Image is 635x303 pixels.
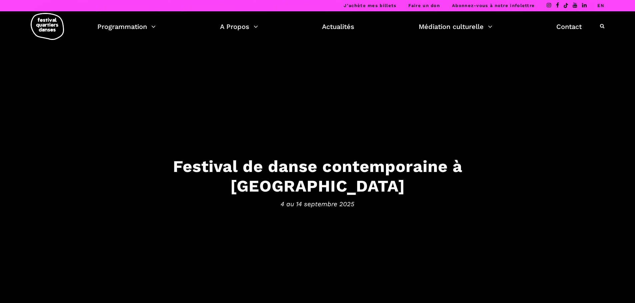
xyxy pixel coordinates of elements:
[452,3,535,8] a: Abonnez-vous à notre infolettre
[419,21,492,32] a: Médiation culturelle
[408,3,440,8] a: Faire un don
[322,21,354,32] a: Actualités
[556,21,582,32] a: Contact
[97,21,156,32] a: Programmation
[111,199,524,209] span: 4 au 14 septembre 2025
[344,3,396,8] a: J’achète mes billets
[111,157,524,196] h3: Festival de danse contemporaine à [GEOGRAPHIC_DATA]
[220,21,258,32] a: A Propos
[597,3,604,8] a: EN
[31,13,64,40] img: logo-fqd-med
